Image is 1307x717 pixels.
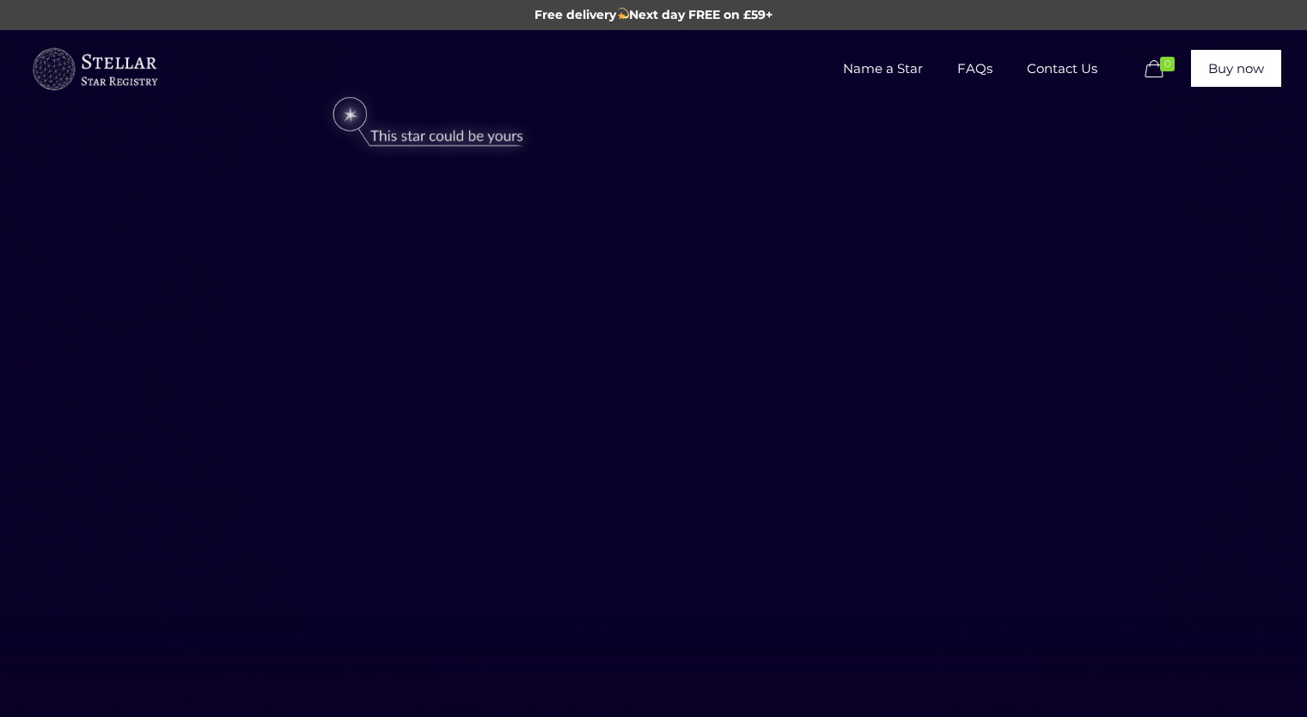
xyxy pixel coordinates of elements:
[826,43,940,95] span: Name a Star
[940,43,1010,95] span: FAQs
[826,30,940,107] a: Name a Star
[940,30,1010,107] a: FAQs
[1160,57,1175,71] span: 0
[1191,50,1281,87] a: Buy now
[1010,43,1115,95] span: Contact Us
[1141,59,1182,80] a: 0
[30,30,159,107] a: Buy a Star
[30,44,159,95] img: buyastar-logo-transparent
[310,89,546,157] img: star-could-be-yours.png
[1010,30,1115,107] a: Contact Us
[617,8,629,20] img: 💫
[534,7,773,22] span: Free delivery Next day FREE on £59+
